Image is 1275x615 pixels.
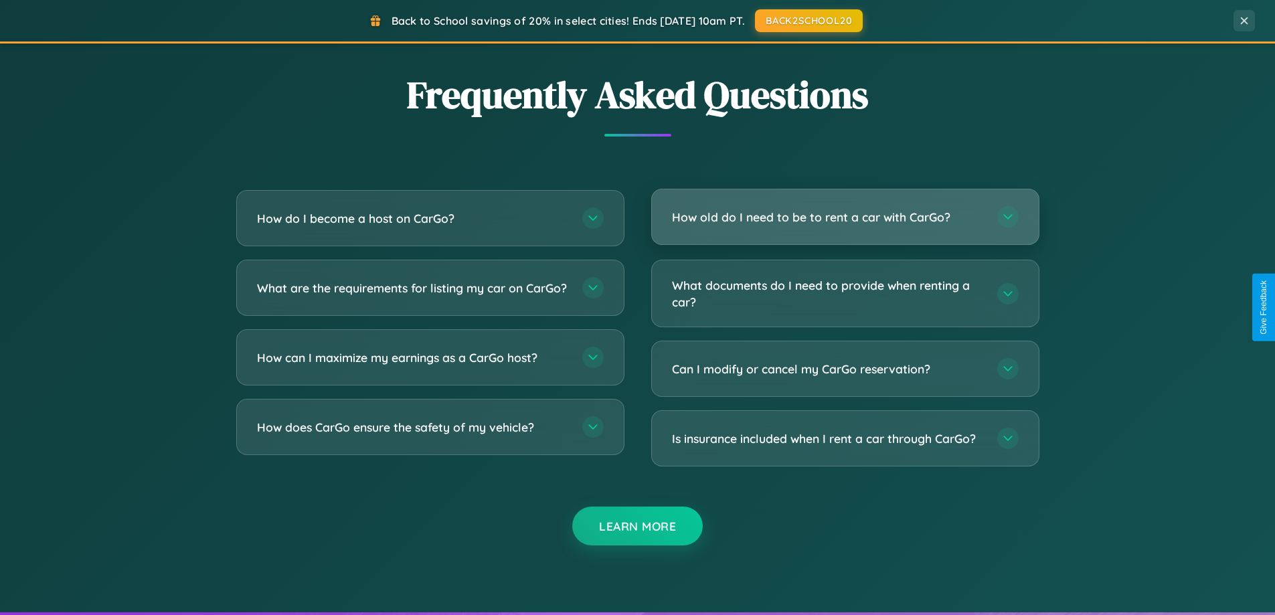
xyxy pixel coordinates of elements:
div: Give Feedback [1259,280,1268,335]
h3: What are the requirements for listing my car on CarGo? [257,280,569,296]
h3: How can I maximize my earnings as a CarGo host? [257,349,569,366]
h3: What documents do I need to provide when renting a car? [672,277,984,310]
h3: Can I modify or cancel my CarGo reservation? [672,361,984,377]
button: Learn More [572,507,703,545]
h2: Frequently Asked Questions [236,69,1039,120]
h3: How old do I need to be to rent a car with CarGo? [672,209,984,226]
button: BACK2SCHOOL20 [755,9,863,32]
span: Back to School savings of 20% in select cities! Ends [DATE] 10am PT. [392,14,745,27]
h3: Is insurance included when I rent a car through CarGo? [672,430,984,447]
h3: How do I become a host on CarGo? [257,210,569,227]
h3: How does CarGo ensure the safety of my vehicle? [257,419,569,436]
